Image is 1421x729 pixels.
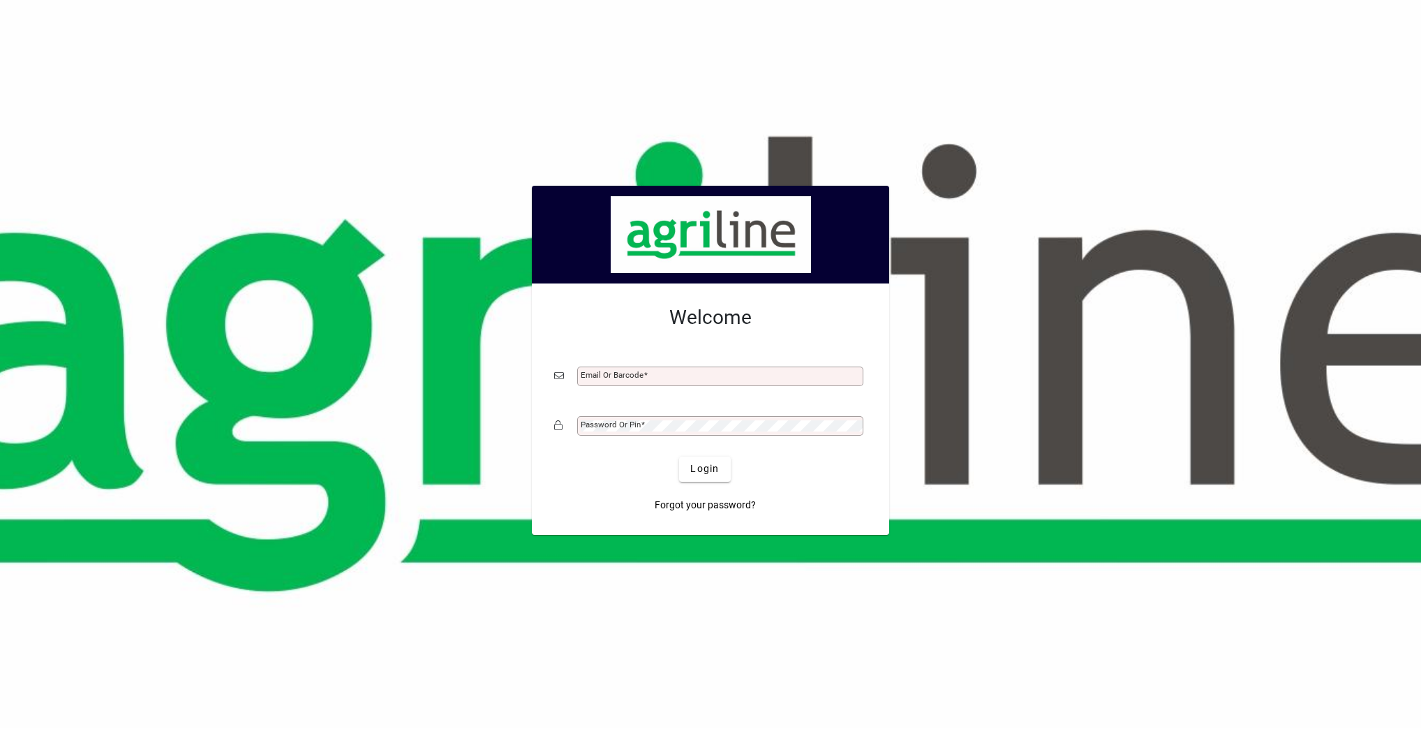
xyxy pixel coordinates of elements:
[554,306,867,330] h2: Welcome
[679,457,730,482] button: Login
[655,498,756,513] span: Forgot your password?
[581,420,641,429] mat-label: Password or Pin
[649,493,761,518] a: Forgot your password?
[690,462,719,476] span: Login
[581,370,643,380] mat-label: Email or Barcode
